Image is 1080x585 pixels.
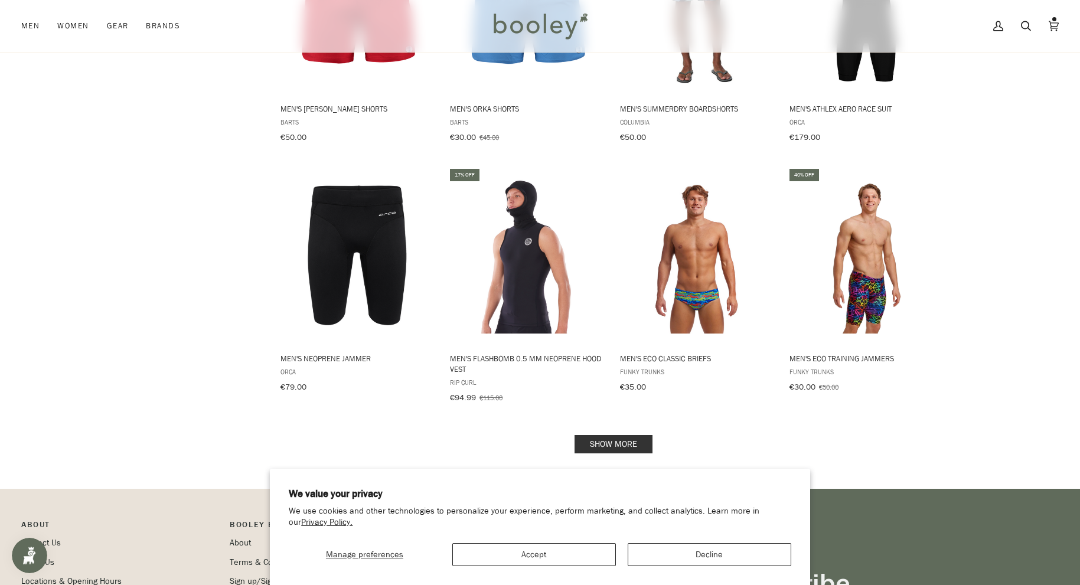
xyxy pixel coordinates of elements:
a: Terms & Conditions [230,557,302,568]
span: €30.00 [450,132,476,143]
div: 17% off [450,169,479,181]
a: Show more [575,435,652,453]
p: Pipeline_Footer Main [21,518,218,537]
span: Men [21,20,40,32]
span: Gear [107,20,129,32]
span: Rip Curl [450,377,603,387]
img: Rip Curl Men's Flashbomb 0.5 mm Neoprene Hood Vest Black - Booley Galway [448,177,605,334]
span: Columbia [620,117,773,127]
span: Orca [789,117,942,127]
span: €94.99 [450,392,476,403]
span: €35.00 [620,381,646,393]
p: Booley Bonus [230,518,426,537]
button: Decline [628,543,791,566]
a: Men's Neoprene Jammer [279,167,435,396]
img: Booley [488,9,592,43]
span: Funky Trunks [620,367,773,377]
span: €50.00 [280,132,306,143]
a: Privacy Policy. [301,517,353,528]
span: €115.00 [479,393,503,403]
span: Barts [280,117,433,127]
img: Orca Men's Neoprene Jammer Black - Booley Galway [279,177,435,334]
span: Barts [450,117,603,127]
span: Orca [280,367,433,377]
a: Men's Flashbomb 0.5 mm Neoprene Hood Vest [448,167,605,407]
span: €79.00 [280,381,306,393]
span: Men's Flashbomb 0.5 mm Neoprene Hood Vest [450,353,603,374]
div: Pagination [280,439,947,450]
span: Men's Orka Shorts [450,103,603,114]
a: Men's Eco Classic Briefs [618,167,775,396]
button: Manage preferences [289,543,440,566]
h2: We value your privacy [289,488,791,501]
span: Funky Trunks [789,367,942,377]
button: Accept [452,543,616,566]
span: Men's Neoprene Jammer [280,353,433,364]
span: Men's Eco Classic Briefs [620,353,773,364]
div: 40% off [789,169,819,181]
span: €179.00 [789,132,820,143]
span: Manage preferences [326,549,403,560]
p: We use cookies and other technologies to personalize your experience, perform marketing, and coll... [289,506,791,528]
a: Men's Eco Training Jammers [788,167,944,396]
span: Women [57,20,89,32]
span: €50.00 [620,132,646,143]
span: €45.00 [479,132,499,142]
img: Funky Trunks Men's Classic Briefs Eco No Cheating - Booley Galway [618,177,775,334]
span: Brands [146,20,180,32]
span: Men's Eco Training Jammers [789,353,942,364]
span: Men's Athlex Aero Race Suit [789,103,942,114]
span: Men's Summerdry Boardshorts [620,103,773,114]
span: €30.00 [789,381,815,393]
span: Men's [PERSON_NAME] Shorts [280,103,433,114]
a: About [230,537,251,548]
span: €50.00 [819,382,838,392]
iframe: Button to open loyalty program pop-up [12,538,47,573]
